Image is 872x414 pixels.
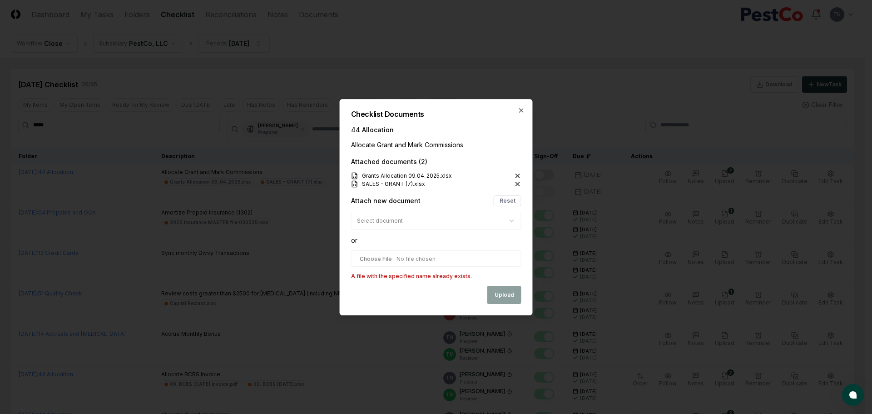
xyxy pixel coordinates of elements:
div: Attached documents ( 2 ) [351,157,521,166]
h2: Checklist Documents [351,110,521,118]
a: Grants Allocation 09_04_2025.xlsx [351,172,463,180]
a: SALES - GRANT (7).xlsx [351,180,436,188]
p: A file with the specified name already exists. [351,272,521,280]
div: or [351,235,521,245]
button: Reset [494,195,521,206]
div: 44 Allocation [351,125,521,135]
div: Allocate Grant and Mark Commissions [351,140,521,150]
div: Attach new document [351,196,421,205]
